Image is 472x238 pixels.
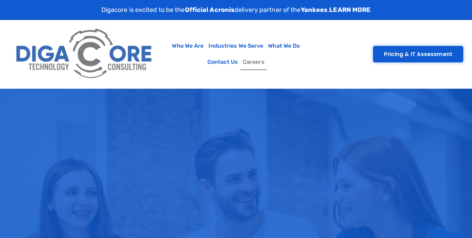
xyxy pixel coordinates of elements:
[12,23,157,85] img: Digacore Logo
[185,6,235,14] strong: Official Acronis
[373,46,463,62] a: Pricing & IT Assessment
[205,54,240,70] a: Contact Us
[240,54,267,70] a: Careers
[160,38,312,70] nav: Menu
[101,5,371,15] p: Digacore is excited to be the delivery partner of the .
[266,38,302,54] a: What We Do
[329,6,371,14] a: LEARN MORE
[384,52,452,57] span: Pricing & IT Assessment
[169,38,206,54] a: Who We Are
[301,6,328,14] strong: Yankees
[206,38,266,54] a: Industries We Serve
